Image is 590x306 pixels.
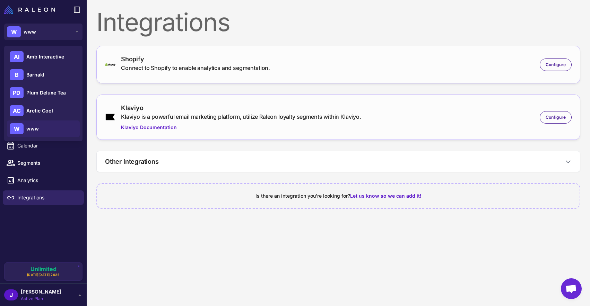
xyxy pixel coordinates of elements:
span: Configure [546,114,566,120]
img: klaviyo.png [105,113,115,121]
a: Segments [3,156,84,170]
a: Analytics [3,173,84,188]
span: [DATE][DATE] 2025 [27,272,60,277]
div: Is there an integration you're looking for? [105,192,571,200]
div: J [4,289,18,300]
span: Unlimited [31,266,57,272]
span: www [26,125,39,133]
div: AC [10,105,24,116]
span: Analytics [17,177,78,184]
div: Integrations [96,10,580,35]
div: Connect to Shopify to enable analytics and segmentation. [121,64,270,72]
button: Wwww [4,24,83,40]
a: Klaviyo Documentation [121,124,361,131]
a: Raleon Logo [4,6,58,14]
span: Active Plan [21,296,61,302]
a: Email Design [3,104,84,118]
h3: Other Integrations [105,157,159,166]
span: Calendar [17,142,78,150]
div: PD [10,87,24,98]
span: Arctic Cool [26,107,53,115]
div: B [10,69,24,80]
div: W [7,26,21,37]
div: Open chat [561,278,582,299]
span: Barnakl [26,71,44,79]
img: shopify-logo-primary-logo-456baa801ee66a0a435671082365958316831c9960c480451dd0330bcdae304f.svg [105,63,115,66]
a: Campaigns [3,121,84,136]
div: Klaviyo [121,103,361,112]
span: Configure [546,62,566,68]
span: Let us know so we can add it! [350,193,422,199]
div: AI [10,51,24,62]
a: Chats [3,69,84,84]
span: Segments [17,159,78,167]
span: [PERSON_NAME] [21,288,61,296]
a: Calendar [3,138,84,153]
div: Klaviyo is a powerful email marketing platform, utilize Raleon loyalty segments within Klaviyo. [121,112,361,121]
a: Integrations [3,190,84,205]
a: Knowledge [3,87,84,101]
img: Raleon Logo [4,6,55,14]
div: W [10,123,24,134]
span: Integrations [17,194,78,201]
span: Amb Interactive [26,53,64,61]
button: Other Integrations [97,151,580,172]
div: Shopify [121,54,270,64]
span: www [24,28,36,36]
span: Plum Deluxe Tea [26,89,66,97]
